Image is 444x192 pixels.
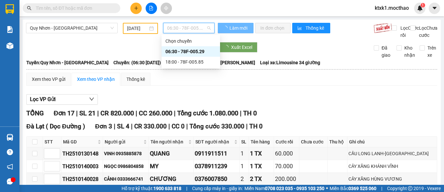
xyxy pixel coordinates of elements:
div: 60.000 [275,149,298,158]
span: | [186,123,188,130]
button: bar-chartThống kê [292,23,330,33]
span: Quy Nhơn - Đà Lạt [30,23,114,33]
button: Làm mới [218,23,254,33]
th: STT [43,137,61,147]
th: Tên hàng [249,137,274,147]
span: 06:30 - 78F-005.29 [167,23,211,33]
th: Thu hộ [328,137,347,147]
div: 200.000 [275,174,298,184]
td: QUANG [149,147,194,160]
td: TH2510130148 [61,147,103,160]
div: CẦU LONG LANH-[GEOGRAPHIC_DATA] [348,150,436,157]
div: 2 TX [250,174,272,184]
input: Tìm tên, số ĐT hoặc mã đơn [36,5,112,12]
div: CÂY XĂNG KHÁNH VĨNH [348,163,436,170]
span: SĐT người nhận [195,138,233,145]
span: Thống kê [306,24,325,32]
div: CHƯƠNG [150,174,192,184]
span: down [89,96,94,102]
button: caret-down [429,3,440,14]
td: CHƯƠNG [149,173,194,185]
span: | [240,109,242,117]
strong: 1900 633 818 [153,186,181,191]
div: TH2510140028 [62,175,102,183]
span: Người gửi [105,138,142,145]
span: Tên người nhận [150,138,187,145]
span: SL 21 [79,109,96,117]
div: TH2510140003 [62,162,102,170]
span: loading [224,45,231,50]
div: 1 [241,149,248,158]
div: TH2510130148 [62,150,102,158]
span: Đã giao [379,44,393,59]
strong: 0369 525 060 [348,186,376,191]
div: 18:00 - 78F-005.85 [165,58,216,66]
div: Chọn chuyến [165,37,216,45]
button: Lọc VP Gửi [26,94,98,105]
span: file-add [149,6,153,10]
td: TH2510140028 [61,173,103,185]
div: Xem theo VP gửi [32,76,65,83]
span: Miền Nam [244,185,324,192]
span: | [131,123,133,130]
span: Kho nhận [402,44,418,59]
span: plus [134,6,138,10]
button: file-add [146,3,157,14]
td: MY [149,160,194,173]
div: 0376007850 [195,174,238,184]
span: CR 820.000 [100,109,134,117]
span: Chuyến: (06:30 [DATE]) [113,59,161,66]
span: Xuất Excel [231,44,252,51]
div: CÂY XĂNG HÙNG VƯƠNG [348,175,436,183]
span: Lọc VP Gửi [30,95,56,103]
span: Mã GD [63,138,96,145]
span: ktxk1.mocthao [370,4,414,12]
div: CẢNH 0333666741 [104,175,147,183]
sup: 1 [421,3,425,7]
th: SL [240,137,249,147]
span: Tài xế: [PERSON_NAME] [207,59,255,66]
div: NGỌC 0986804858 [104,163,147,170]
b: Tuyến: Quy Nhơn - [GEOGRAPHIC_DATA] [26,60,109,65]
span: | [381,185,382,192]
span: Loại xe: Limousine 34 giường [260,59,320,66]
th: Chưa cước [299,137,328,147]
span: SL 4 [117,123,129,130]
strong: 0708 023 035 - 0935 103 250 [265,186,324,191]
button: plus [130,3,142,14]
span: CC 0 [172,123,185,130]
span: copyright [408,186,412,191]
td: 0378911239 [194,160,240,173]
div: Xem theo VP nhận [77,76,115,83]
div: 2 [241,174,248,184]
span: notification [7,164,13,170]
span: Miền Bắc [330,185,376,192]
span: | [136,109,137,117]
span: Đơn 3 [95,123,112,130]
span: search [27,6,32,10]
span: Hỗ trợ kỹ thuật: [122,185,181,192]
button: Xuất Excel [219,42,257,52]
span: | [186,185,187,192]
td: 0376007850 [194,173,240,185]
span: TH 0 [249,123,263,130]
div: 0378911239 [195,162,238,171]
div: MY [150,162,192,171]
td: 0911911511 [194,147,240,160]
span: Lọc Cước rồi [398,24,420,39]
div: QUANG [150,149,192,158]
div: 70.000 [275,162,298,171]
th: Cước rồi [274,137,299,147]
div: 1 TX [250,149,272,158]
img: icon-new-feature [417,5,423,11]
span: | [168,123,170,130]
div: 1 [241,162,248,171]
span: | [114,123,115,130]
button: aim [161,3,172,14]
div: 06:30 - 78F-005.29 [165,48,216,55]
span: Tổng cước 1.080.000 [177,109,238,117]
span: Trên xe [425,44,439,59]
div: Thống kê [126,76,145,83]
span: loading [223,26,229,30]
span: Đơn 17 [54,109,74,117]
